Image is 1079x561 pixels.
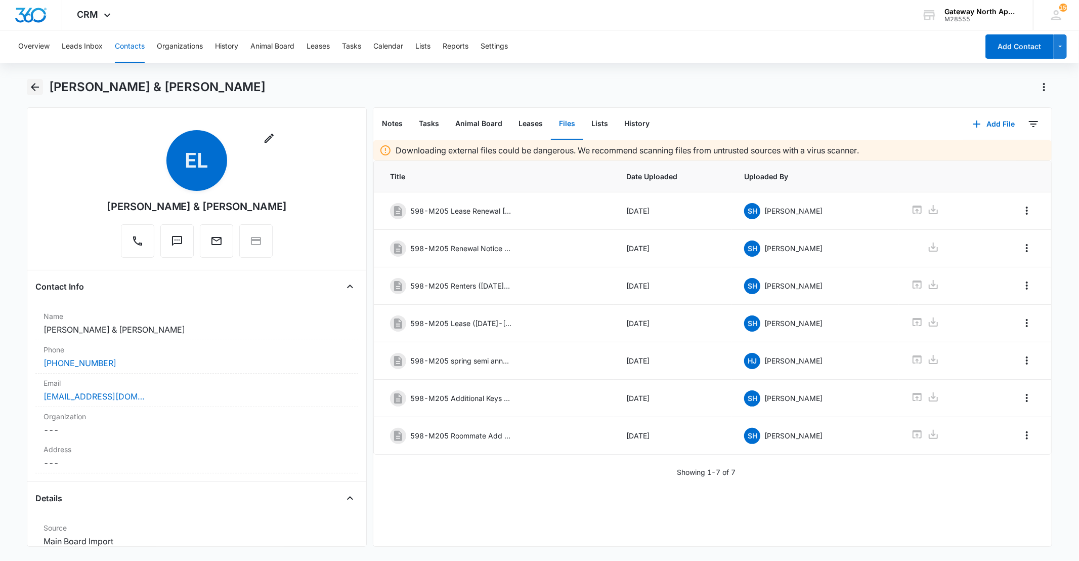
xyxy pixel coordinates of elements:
[374,108,411,140] button: Notes
[410,318,511,329] p: 598-M205 Lease ([DATE]-[DATE])
[744,241,760,257] span: SH
[1025,116,1042,132] button: Filters
[1019,277,1035,294] button: Overflow Menu
[410,206,511,216] p: 598-M205 Lease Renewal [DATE] - [DATE]
[764,318,823,329] p: [PERSON_NAME]
[551,108,583,140] button: Files
[510,108,551,140] button: Leases
[44,324,350,336] dd: [PERSON_NAME] & [PERSON_NAME]
[626,171,720,182] span: Date Uploaded
[35,374,358,407] div: Email[EMAIL_ADDRESS][DOMAIN_NAME]
[160,224,194,258] button: Text
[614,192,732,230] td: [DATE]
[35,407,358,440] div: Organization---
[1059,4,1067,12] div: notifications count
[481,30,508,63] button: Settings
[410,393,511,404] p: 598-M205 Additional Keys ([DATE])
[62,30,103,63] button: Leads Inbox
[963,112,1025,136] button: Add File
[1059,4,1067,12] span: 150
[160,240,194,249] a: Text
[447,108,510,140] button: Animal Board
[1019,390,1035,406] button: Overflow Menu
[121,240,154,249] a: Call
[35,518,358,552] div: SourceMain Board Import
[44,390,145,403] a: [EMAIL_ADDRESS][DOMAIN_NAME]
[396,144,859,156] p: Downloading external files could be dangerous. We recommend scanning files from untrusted sources...
[44,444,350,455] label: Address
[44,311,350,322] label: Name
[1019,203,1035,219] button: Overflow Menu
[614,305,732,342] td: [DATE]
[107,199,287,214] div: [PERSON_NAME] & [PERSON_NAME]
[744,278,760,294] span: SH
[614,230,732,267] td: [DATE]
[415,30,430,63] button: Lists
[677,467,736,477] p: Showing 1-7 of 7
[35,440,358,473] div: Address---
[744,203,760,219] span: SH
[744,353,760,369] span: HJ
[583,108,616,140] button: Lists
[614,380,732,417] td: [DATE]
[614,267,732,305] td: [DATE]
[744,315,760,332] span: SH
[342,30,361,63] button: Tasks
[1019,315,1035,331] button: Overflow Menu
[44,357,116,369] a: [PHONE_NUMBER]
[944,8,1018,16] div: account name
[764,393,823,404] p: [PERSON_NAME]
[764,206,823,216] p: [PERSON_NAME]
[944,16,1018,23] div: account id
[44,523,350,533] label: Source
[44,378,350,388] label: Email
[35,280,84,293] h4: Contact Info
[44,424,350,436] dd: ---
[764,243,823,254] p: [PERSON_NAME]
[373,30,403,63] button: Calendar
[410,243,511,254] p: 598-M205 Renewal Notice [DATE]
[342,278,358,295] button: Close
[390,171,602,182] span: Title
[614,417,732,455] td: [DATE]
[764,355,823,366] p: [PERSON_NAME]
[44,457,350,469] dd: ---
[764,280,823,291] p: [PERSON_NAME]
[744,171,887,182] span: Uploaded By
[614,342,732,380] td: [DATE]
[411,108,447,140] button: Tasks
[77,9,99,20] span: CRM
[35,340,358,374] div: Phone[PHONE_NUMBER]
[744,390,760,407] span: SH
[27,79,42,95] button: Back
[250,30,294,63] button: Animal Board
[1036,79,1052,95] button: Actions
[410,280,511,291] p: 598-M205 Renters ([DATE]-[DATE])
[985,34,1054,59] button: Add Contact
[157,30,203,63] button: Organizations
[44,535,350,547] dd: Main Board Import
[764,430,823,441] p: [PERSON_NAME]
[1019,352,1035,369] button: Overflow Menu
[35,307,358,340] div: Name[PERSON_NAME] & [PERSON_NAME]
[200,240,233,249] a: Email
[215,30,238,63] button: History
[410,430,511,441] p: 598-M205 Roommate Add On
[49,79,266,95] h1: [PERSON_NAME] & [PERSON_NAME]
[166,130,227,191] span: EL
[44,344,350,355] label: Phone
[121,224,154,258] button: Call
[1019,427,1035,444] button: Overflow Menu
[18,30,50,63] button: Overview
[35,492,62,504] h4: Details
[307,30,330,63] button: Leases
[616,108,658,140] button: History
[342,490,358,506] button: Close
[744,428,760,444] span: SH
[44,411,350,422] label: Organization
[410,355,511,366] p: 598-M205 spring semi annual notice
[443,30,468,63] button: Reports
[1019,240,1035,256] button: Overflow Menu
[115,30,145,63] button: Contacts
[200,224,233,258] button: Email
